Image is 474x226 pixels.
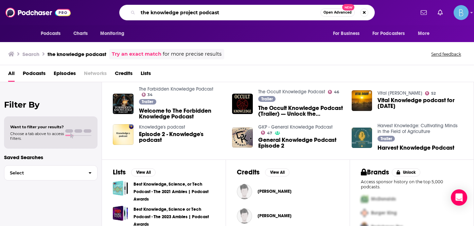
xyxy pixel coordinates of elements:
span: For Business [333,29,360,38]
button: Theron FeidtTheron Feidt [237,181,339,202]
a: Charts [69,27,92,40]
h2: Credits [237,168,260,176]
a: 46 [328,90,339,94]
p: Saved Searches [4,154,98,161]
span: New [342,4,354,11]
img: Episode 2 - Knowledge's podcast [113,124,134,145]
a: Podcasts [23,68,46,82]
a: Welcome to The Forbidden Knowledge Podcast [139,108,224,119]
span: 47 [267,132,272,135]
span: Burger King [371,210,397,216]
button: Open AdvancedNew [320,8,355,17]
button: open menu [95,27,133,40]
a: Show notifications dropdown [435,7,445,18]
a: GKP - General Knowledge Podcast [258,124,333,130]
span: Trailer [261,97,273,101]
span: Monitoring [100,29,124,38]
span: [PERSON_NAME] [258,213,292,219]
span: McDonalds [371,196,396,202]
a: Credits [115,68,133,82]
a: ListsView All [113,168,156,176]
a: 34 [142,93,153,97]
h2: Filter By [4,100,98,110]
img: Second Pro Logo [358,206,371,220]
img: Podchaser - Follow, Share and Rate Podcasts [5,6,71,19]
img: Harvest Knowledge Podcast [352,128,372,148]
a: 52 [425,91,436,95]
span: More [418,29,429,38]
h2: Brands [361,168,389,176]
img: First Pro Logo [358,192,371,206]
span: Trailer [381,137,392,141]
a: Danny Smith [258,213,292,219]
span: Podcasts [41,29,61,38]
a: The Occult Knowledge Podcast (Trailer) — Unlock the Forbidden Truths [258,105,344,117]
span: 34 [147,93,153,96]
div: Open Intercom Messenger [451,189,467,206]
span: Trailer [142,100,153,104]
button: open menu [368,27,415,40]
a: 47 [261,131,272,135]
button: open menu [413,27,438,40]
button: Show profile menu [454,5,469,20]
input: Search podcasts, credits, & more... [138,7,320,18]
h2: Lists [113,168,126,176]
span: for more precise results [163,50,222,58]
a: Best Knowledge, Science or Tech Podcast - The 2023 Ambies | Podcast Awards [113,206,128,221]
a: General Knowledge Podcast Episode 2 [258,137,344,149]
img: General Knowledge Podcast Episode 2 [232,127,253,148]
span: [PERSON_NAME] [258,189,292,194]
a: CreditsView All [237,168,289,176]
span: Choose a tab above to access filters. [10,131,64,141]
p: Access sponsor history on the top 5,000 podcasts. [361,179,463,189]
button: View All [131,168,156,176]
button: View All [265,168,289,176]
img: Welcome to The Forbidden Knowledge Podcast [113,94,134,114]
a: Theron Feidt [258,189,292,194]
img: Theron Feidt [237,184,252,199]
a: Episode 2 - Knowledge's podcast [139,131,224,143]
span: Open Advanced [323,11,352,14]
button: open menu [328,27,368,40]
a: The Forbidden Knowledge Podcast [139,86,213,92]
img: The Occult Knowledge Podcast (Trailer) — Unlock the Forbidden Truths [232,94,253,114]
span: 52 [431,92,436,95]
a: Lists [141,68,151,82]
a: Harvest Knowledge Podcast [378,145,454,151]
a: Best Knowledge, Science, or Tech Podcast - The 2021 Ambies | Podcast Awards [113,181,128,196]
button: open menu [36,27,70,40]
span: Logged in as BLASTmedia [454,5,469,20]
span: For Podcasters [372,29,405,38]
h3: the knowledge podcast [48,51,106,57]
img: Vital Knowledge podcast for Tuesday November 12 [352,90,372,111]
a: Show notifications dropdown [418,7,429,18]
span: Networks [84,68,107,82]
button: Send feedback [429,51,463,57]
a: Vital Dawn [378,90,422,96]
h3: Search [22,51,39,57]
a: Episodes [54,68,76,82]
span: Charts [73,29,88,38]
a: All [8,68,15,82]
img: User Profile [454,5,469,20]
a: Knowledge's podcast [139,124,185,130]
img: Danny Smith [237,208,252,224]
